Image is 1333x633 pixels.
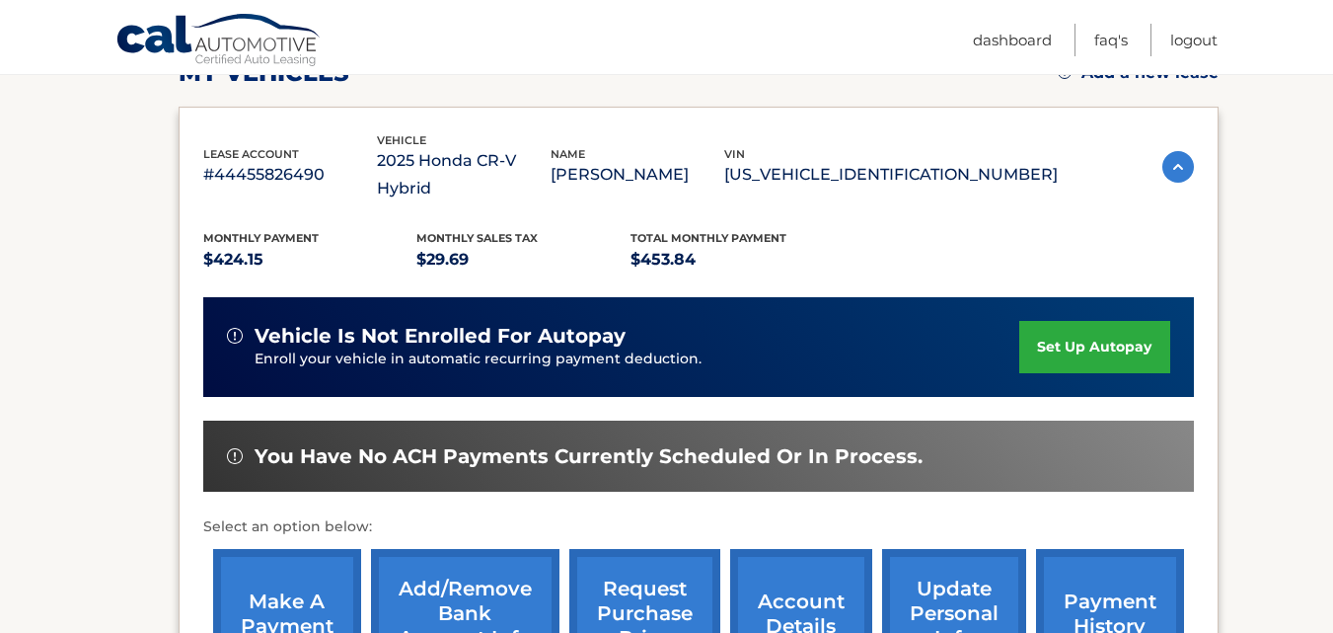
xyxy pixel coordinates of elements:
span: You have no ACH payments currently scheduled or in process. [255,444,923,469]
span: Total Monthly Payment [630,231,786,245]
a: Dashboard [973,24,1052,56]
p: $424.15 [203,246,417,274]
p: [US_VEHICLE_IDENTIFICATION_NUMBER] [724,161,1058,189]
p: #44455826490 [203,161,377,189]
p: 2025 Honda CR-V Hybrid [377,147,551,202]
p: Select an option below: [203,515,1194,539]
a: Cal Automotive [115,13,323,70]
span: lease account [203,147,299,161]
span: Monthly Payment [203,231,319,245]
a: set up autopay [1019,321,1169,373]
img: accordion-active.svg [1162,151,1194,183]
img: alert-white.svg [227,448,243,464]
img: alert-white.svg [227,328,243,344]
a: Logout [1170,24,1218,56]
a: FAQ's [1094,24,1128,56]
span: vehicle is not enrolled for autopay [255,324,626,349]
span: vin [724,147,745,161]
p: [PERSON_NAME] [551,161,724,189]
span: Monthly sales Tax [416,231,538,245]
span: vehicle [377,133,426,147]
span: name [551,147,585,161]
p: $29.69 [416,246,630,274]
p: Enroll your vehicle in automatic recurring payment deduction. [255,349,1020,370]
p: $453.84 [630,246,845,274]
